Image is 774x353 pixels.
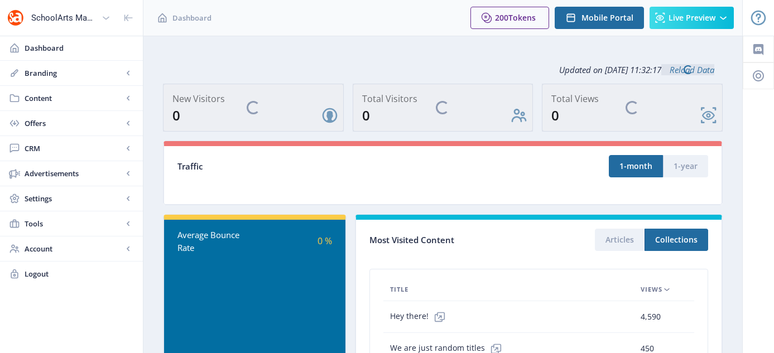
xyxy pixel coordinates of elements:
[661,64,714,75] a: Reload Data
[163,56,723,84] div: Updated on [DATE] 11:32:17
[595,229,645,251] button: Articles
[555,7,644,29] button: Mobile Portal
[508,12,536,23] span: Tokens
[25,268,134,279] span: Logout
[25,42,134,54] span: Dashboard
[641,310,661,323] span: 4,590
[369,231,539,249] div: Most Visited Content
[25,243,123,254] span: Account
[318,235,332,247] span: 0 %
[641,283,662,296] span: Views
[390,306,451,328] span: Hey there!
[7,9,25,27] img: properties.app_icon.png
[390,283,408,296] span: Title
[172,12,211,23] span: Dashboard
[645,229,708,251] button: Collections
[650,7,734,29] button: Live Preview
[177,229,255,254] div: Average Bounce Rate
[25,143,123,154] span: CRM
[609,155,663,177] button: 1-month
[25,168,123,179] span: Advertisements
[25,193,123,204] span: Settings
[25,67,123,79] span: Branding
[663,155,708,177] button: 1-year
[470,7,549,29] button: 200Tokens
[177,160,443,173] div: Traffic
[31,6,97,30] div: SchoolArts Magazine
[25,93,123,104] span: Content
[669,13,715,22] span: Live Preview
[25,218,123,229] span: Tools
[581,13,633,22] span: Mobile Portal
[25,118,123,129] span: Offers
